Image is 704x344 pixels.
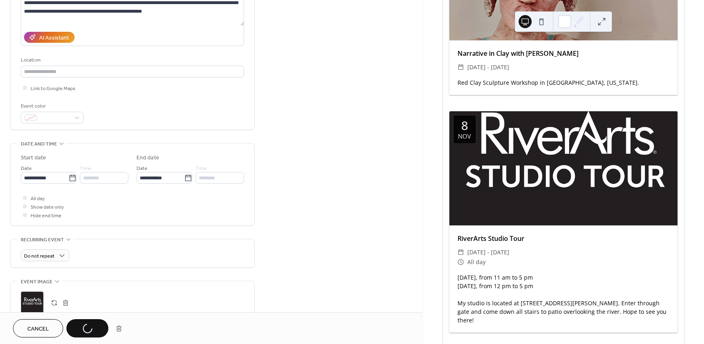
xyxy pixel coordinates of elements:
span: Time [196,164,207,173]
div: RiverArts Studio Tour [449,234,678,243]
div: Event color [21,102,82,110]
button: Cancel [13,319,63,337]
div: [DATE], from 11 am to 5 pm [DATE], from 12 pm to 5 pm My studio is located at [STREET_ADDRESS][PE... [449,273,678,324]
span: All day [31,194,45,203]
div: ​ [458,62,464,72]
div: ​ [458,247,464,257]
span: Date [21,164,32,173]
span: Show date only [31,203,64,212]
span: [DATE] - [DATE] [467,247,509,257]
span: Hide end time [31,212,62,220]
span: Event image [21,278,53,286]
span: Date [136,164,147,173]
span: Time [80,164,91,173]
span: Cancel [27,325,49,333]
div: End date [136,154,159,162]
div: Red Clay Sculpture Workshop in [GEOGRAPHIC_DATA], [US_STATE]. [449,78,678,87]
span: Link to Google Maps [31,84,75,93]
div: ​ [458,257,464,267]
div: 8 [461,119,468,132]
span: All day [467,257,486,267]
div: ; [21,291,44,314]
button: AI Assistant [24,32,75,43]
span: [DATE] - [DATE] [467,62,509,72]
div: Narrative in Clay with [PERSON_NAME] [449,49,678,58]
span: Date and time [21,140,57,148]
div: Start date [21,154,46,162]
div: Nov [458,133,471,139]
span: Do not repeat [24,251,55,261]
div: AI Assistant [39,34,69,42]
div: Location [21,56,242,64]
span: Recurring event [21,236,64,244]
